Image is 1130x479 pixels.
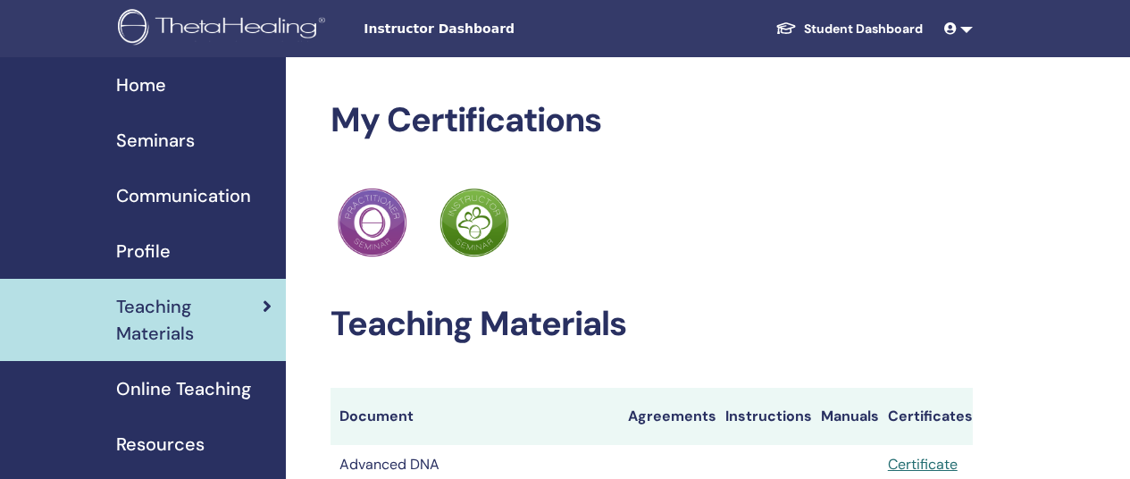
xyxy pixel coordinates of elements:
span: Communication [116,182,251,209]
img: Practitioner [439,188,509,257]
span: Profile [116,238,171,265]
span: Instructor Dashboard [364,20,632,38]
th: Certificates [879,388,973,445]
img: Practitioner [338,188,407,257]
span: Seminars [116,127,195,154]
span: Home [116,71,166,98]
th: Instructions [716,388,812,445]
th: Document [331,388,619,445]
h2: My Certifications [331,100,973,141]
a: Certificate [888,455,958,474]
img: graduation-cap-white.svg [775,21,797,36]
span: Teaching Materials [116,293,263,347]
th: Agreements [619,388,716,445]
span: Resources [116,431,205,458]
a: Student Dashboard [761,13,937,46]
img: logo.png [118,9,331,49]
th: Manuals [812,388,879,445]
span: Online Teaching [116,375,251,402]
h2: Teaching Materials [331,304,973,345]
